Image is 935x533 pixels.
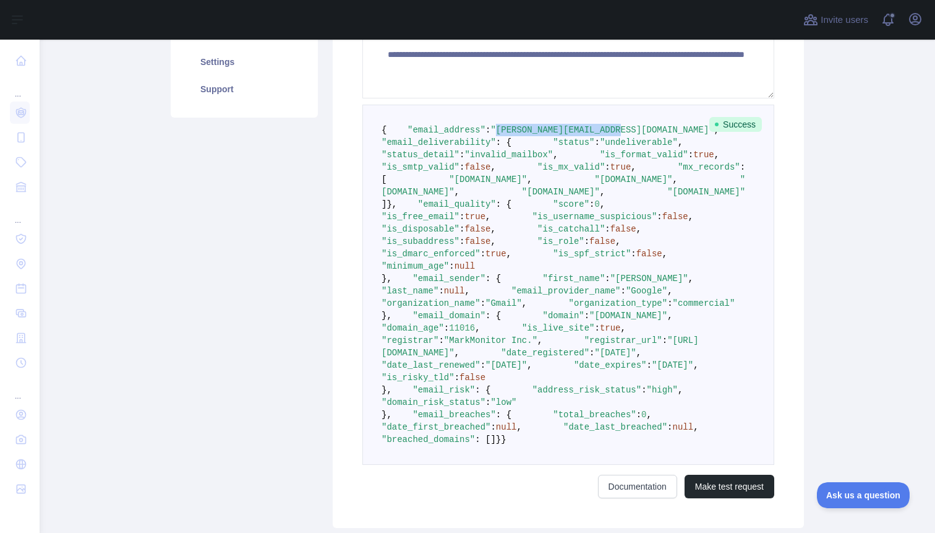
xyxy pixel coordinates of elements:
span: false [464,236,490,246]
span: "date_first_breached" [382,422,490,432]
div: ... [10,74,30,99]
span: , [475,323,480,333]
span: }, [386,199,397,209]
a: Settings [186,48,303,76]
span: : [490,422,495,432]
span: "breached_domains" [382,435,475,444]
span: "address_risk_status" [532,385,641,395]
span: false [459,373,485,383]
span: , [636,224,641,234]
span: : [459,212,464,222]
span: "registrar" [382,336,438,345]
button: Make test request [685,475,774,498]
span: "[DATE]" [594,348,636,358]
span: , [615,236,620,246]
span: "is_username_suspicious" [532,212,657,222]
span: : [688,150,693,160]
span: , [485,212,490,222]
span: }, [382,410,392,420]
span: , [553,150,558,160]
a: Documentation [598,475,677,498]
span: , [516,422,521,432]
span: : [595,137,600,147]
span: , [693,360,698,370]
iframe: Toggle Customer Support [817,482,910,508]
span: "is_smtp_valid" [382,162,459,172]
span: , [490,162,495,172]
span: "MarkMonitor Inc." [444,336,537,345]
span: : [605,162,610,172]
span: "email_sender" [412,274,485,284]
span: , [693,422,698,432]
span: , [714,150,719,160]
span: , [647,410,652,420]
span: "email_domain" [412,311,485,321]
span: : { [496,410,511,420]
span: : { [485,311,501,321]
span: : [584,311,589,321]
span: Success [709,117,762,132]
span: : [657,212,662,222]
span: , [688,212,693,222]
span: : [636,410,641,420]
span: "domain_risk_status" [382,397,485,407]
span: "high" [647,385,678,395]
span: : [459,162,464,172]
span: "date_last_breached" [563,422,667,432]
span: "is_subaddress" [382,236,459,246]
span: "email_quality" [418,199,496,209]
span: : [444,323,449,333]
span: }, [382,385,392,395]
span: "domain_age" [382,323,444,333]
span: : [455,373,459,383]
span: : [480,249,485,259]
span: : { [485,274,501,284]
span: , [667,286,672,296]
span: }, [382,311,392,321]
div: ... [10,201,30,225]
div: ... [10,376,30,401]
span: , [673,175,678,184]
span: : [480,360,485,370]
span: "commercial" [673,298,735,308]
span: "Google" [626,286,667,296]
span: null [444,286,465,296]
span: "email_breaches" [412,410,495,420]
span: } [501,435,506,444]
span: , [527,175,532,184]
span: "score" [553,199,589,209]
span: "[DATE]" [485,360,527,370]
span: , [667,311,672,321]
span: : [438,286,443,296]
span: "email_provider_name" [511,286,620,296]
span: "[DOMAIN_NAME]" [667,187,745,197]
span: , [527,360,532,370]
span: "low" [490,397,516,407]
span: : [595,323,600,333]
span: "date_expires" [574,360,647,370]
span: : [485,397,490,407]
span: "last_name" [382,286,438,296]
span: "is_live_site" [522,323,595,333]
span: Invite users [821,13,868,27]
span: "invalid_mailbox" [464,150,553,160]
span: "[DATE]" [652,360,693,370]
span: , [621,323,626,333]
span: "undeliverable" [600,137,678,147]
span: "[DOMAIN_NAME]" [589,311,667,321]
span: } [496,435,501,444]
span: , [490,224,495,234]
span: , [464,286,469,296]
span: : [459,224,464,234]
span: "[PERSON_NAME]" [610,274,688,284]
span: "[DOMAIN_NAME]" [522,187,600,197]
span: false [636,249,662,259]
span: { [382,125,386,135]
span: , [455,348,459,358]
span: , [636,348,641,358]
span: : { [496,137,511,147]
span: "is_catchall" [537,224,605,234]
span: : [449,261,454,271]
span: , [537,336,542,345]
span: false [464,162,490,172]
